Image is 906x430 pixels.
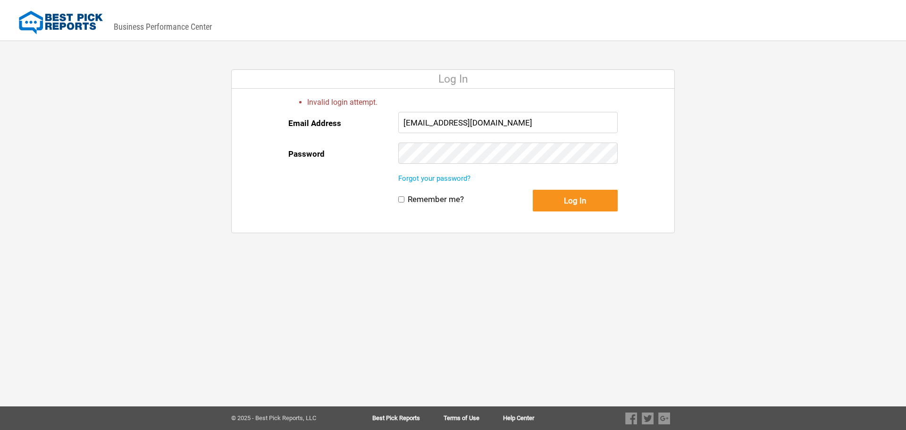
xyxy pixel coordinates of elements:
a: Best Pick Reports [372,415,444,422]
img: Best Pick Reports Logo [19,11,103,34]
div: © 2025 - Best Pick Reports, LLC [231,415,342,422]
div: Log In [232,70,674,89]
a: Forgot your password? [398,174,470,183]
label: Remember me? [408,194,464,204]
label: Email Address [288,112,341,135]
a: Terms of Use [444,415,503,422]
li: Invalid login attempt. [307,97,618,107]
a: Help Center [503,415,534,422]
button: Log In [533,190,618,211]
label: Password [288,143,325,165]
